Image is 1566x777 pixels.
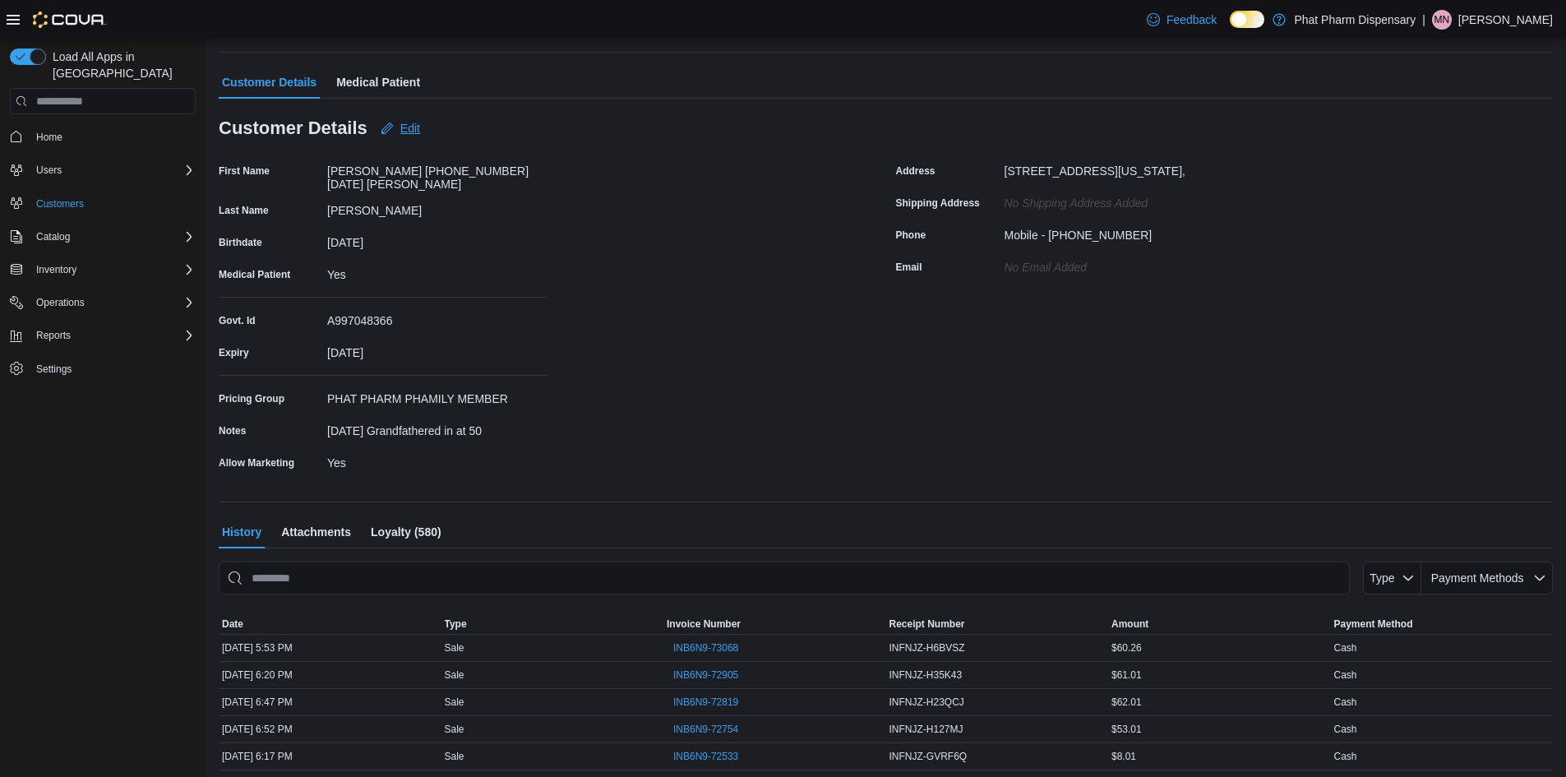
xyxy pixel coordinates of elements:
p: [PERSON_NAME] [1458,10,1553,30]
div: No Email added [1005,254,1088,274]
button: INB6N9-72754 [667,719,745,739]
span: INFNJZ-H35K43 [889,668,963,682]
img: Cova [33,12,106,28]
span: Loyalty (580) [371,516,441,548]
span: INFNJZ-H6BVSZ [889,641,965,654]
span: [DATE] 5:53 PM [222,641,293,654]
button: Operations [30,293,91,312]
button: INB6N9-72533 [667,747,745,766]
button: Date [219,614,441,634]
button: Payment Method [1331,614,1554,634]
h3: Customer Details [219,118,367,138]
span: Inventory [36,263,76,276]
span: INFNJZ-GVRF6Q [889,750,968,763]
div: $60.26 [1108,638,1331,658]
span: Operations [36,296,85,309]
label: Pricing Group [219,392,284,405]
label: Last Name [219,204,269,217]
button: Receipt Number [886,614,1109,634]
span: INB6N9-72819 [673,696,738,709]
button: Catalog [3,225,202,248]
nav: Complex example [10,118,196,423]
div: Yes [327,450,547,469]
span: Reports [36,329,71,342]
span: Users [30,160,196,180]
span: Settings [30,358,196,379]
button: Edit [374,112,427,145]
button: Settings [3,357,202,381]
input: This is a search bar. As you type, the results lower in the page will automatically filter. [219,562,1350,594]
span: Cash [1334,696,1357,709]
label: Phone [896,229,926,242]
span: Sale [445,641,464,654]
label: Govt. Id [219,314,256,327]
button: Home [3,124,202,148]
span: Inventory [30,260,196,280]
span: Users [36,164,62,177]
button: Payment Methods [1421,562,1553,594]
button: Type [441,614,664,634]
button: INB6N9-72905 [667,665,745,685]
span: Feedback [1166,12,1217,28]
span: Reports [30,326,196,345]
span: Attachments [281,516,351,548]
div: [DATE] [327,229,547,249]
div: [PERSON_NAME] [PHONE_NUMBER][DATE] [PERSON_NAME] [327,158,547,191]
button: Customers [3,192,202,215]
span: Date [222,617,243,631]
p: Phat Pharm Dispensary [1294,10,1416,30]
span: INFNJZ-H127MJ [889,723,963,736]
span: [DATE] 6:47 PM [222,696,293,709]
span: Load All Apps in [GEOGRAPHIC_DATA] [46,49,196,81]
span: Receipt Number [889,617,965,631]
span: INB6N9-72905 [673,668,738,682]
span: Customers [30,193,196,214]
div: $53.01 [1108,719,1331,739]
label: Shipping Address [896,197,980,210]
span: Home [36,131,62,144]
span: INB6N9-73068 [673,641,738,654]
span: MN [1434,10,1450,30]
span: Cash [1334,723,1357,736]
span: Operations [30,293,196,312]
div: $61.01 [1108,665,1331,685]
button: Catalog [30,227,76,247]
button: Operations [3,291,202,314]
button: Type [1363,562,1422,594]
span: INB6N9-72754 [673,723,738,736]
button: Users [3,159,202,182]
label: Notes [219,424,246,437]
span: Type [445,617,467,631]
div: [PERSON_NAME] [327,197,547,217]
span: Catalog [36,230,70,243]
span: Edit [400,120,420,136]
a: Feedback [1140,3,1223,36]
span: Sale [445,696,464,709]
div: Matthew Nguyen [1432,10,1452,30]
span: Sale [445,723,464,736]
label: First Name [219,164,270,178]
div: [DATE] Grandfathered in at 50 [327,418,547,437]
button: Invoice Number [663,614,886,634]
span: Customer Details [222,66,316,99]
button: Inventory [30,260,83,280]
span: Type [1370,571,1394,585]
label: Address [896,164,935,178]
span: History [222,516,261,548]
span: Home [30,126,196,146]
div: [STREET_ADDRESS][US_STATE], [1005,158,1185,178]
span: Medical Patient [336,66,420,99]
button: Inventory [3,258,202,281]
span: Payment Methods [1431,571,1524,585]
a: Customers [30,194,90,214]
a: Home [30,127,69,147]
span: Payment Method [1334,617,1413,631]
span: Cash [1334,641,1357,654]
span: [DATE] 6:17 PM [222,750,293,763]
span: Dark Mode [1230,28,1231,29]
div: [DATE] [327,340,547,359]
span: Invoice Number [667,617,741,631]
span: Cash [1334,750,1357,763]
label: Email [896,261,922,274]
div: Yes [327,261,547,281]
